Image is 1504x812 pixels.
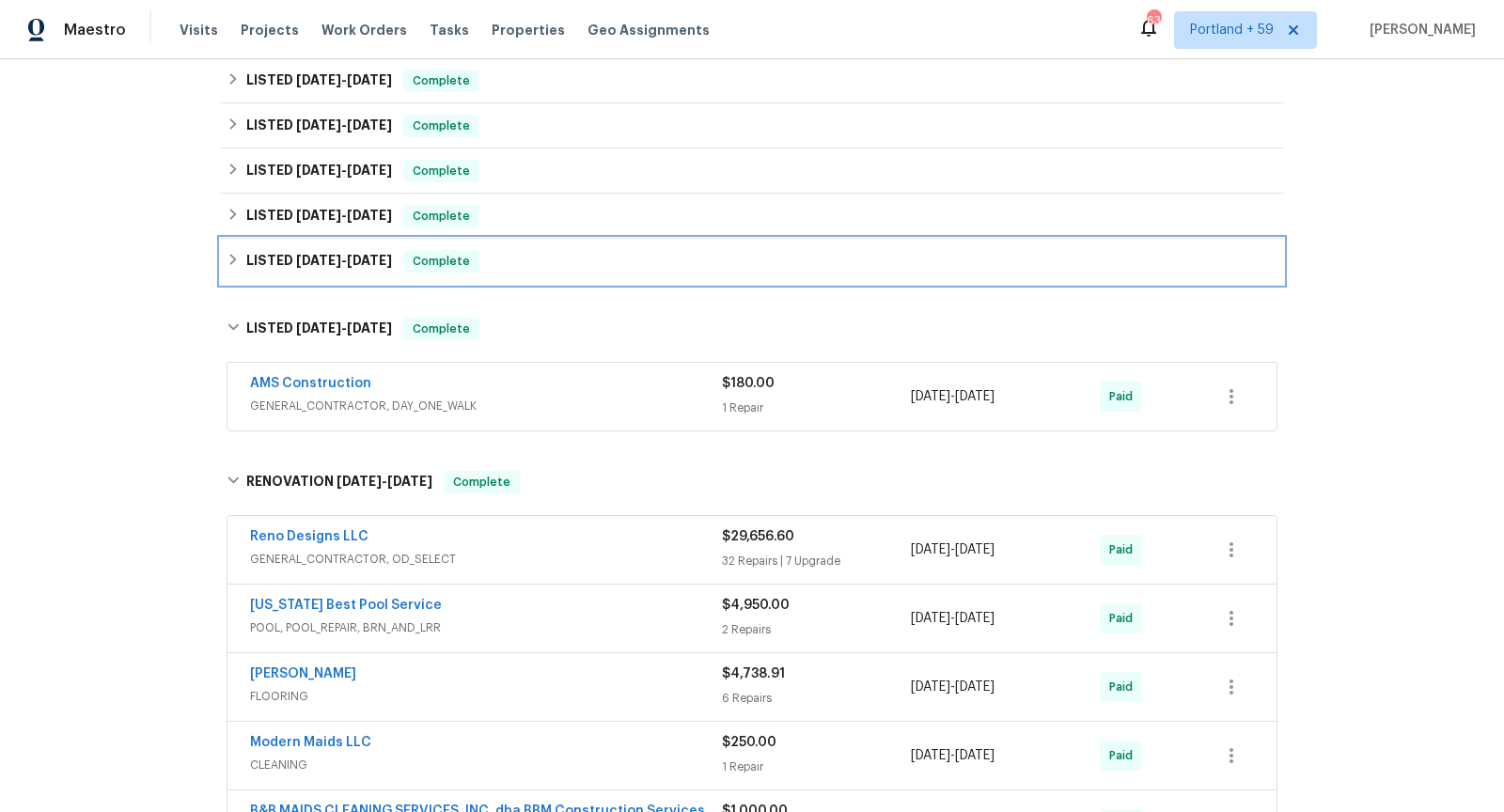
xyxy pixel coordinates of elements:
[492,21,565,39] span: Properties
[387,475,432,488] span: [DATE]
[405,207,478,226] span: Complete
[911,612,950,625] span: [DATE]
[337,475,382,488] span: [DATE]
[405,162,478,180] span: Complete
[722,552,911,570] div: 32 Repairs | 7 Upgrade
[221,58,1283,103] div: LISTED [DATE]-[DATE]Complete
[911,746,995,765] span: -
[250,397,722,415] span: GENERAL_CONTRACTOR, DAY_ONE_WALK
[250,756,722,774] span: CLEANING
[722,689,911,708] div: 6 Repairs
[722,736,776,749] span: $250.00
[722,599,790,612] span: $4,950.00
[722,377,775,390] span: $180.00
[296,164,392,177] span: -
[250,599,442,612] a: [US_STATE] Best Pool Service
[337,475,432,488] span: -
[1109,540,1140,559] span: Paid
[722,530,794,543] span: $29,656.60
[955,390,995,403] span: [DATE]
[446,473,518,492] span: Complete
[911,609,995,628] span: -
[250,550,722,569] span: GENERAL_CONTRACTOR, OD_SELECT
[180,21,218,39] span: Visits
[246,205,392,227] h6: LISTED
[347,164,392,177] span: [DATE]
[347,118,392,132] span: [DATE]
[955,680,995,694] span: [DATE]
[911,749,950,762] span: [DATE]
[321,21,407,39] span: Work Orders
[221,299,1283,359] div: LISTED [DATE]-[DATE]Complete
[430,23,469,37] span: Tasks
[250,736,371,749] a: Modern Maids LLC
[405,117,478,135] span: Complete
[1109,609,1140,628] span: Paid
[250,530,368,543] a: Reno Designs LLC
[1109,678,1140,696] span: Paid
[296,209,392,222] span: -
[1109,387,1140,406] span: Paid
[221,148,1283,194] div: LISTED [DATE]-[DATE]Complete
[241,21,299,39] span: Projects
[955,612,995,625] span: [DATE]
[722,620,911,639] div: 2 Repairs
[296,321,341,335] span: [DATE]
[246,160,392,182] h6: LISTED
[64,21,126,39] span: Maestro
[246,70,392,92] h6: LISTED
[911,540,995,559] span: -
[296,73,392,86] span: -
[221,239,1283,284] div: LISTED [DATE]-[DATE]Complete
[911,543,950,556] span: [DATE]
[250,618,722,637] span: POOL, POOL_REPAIR, BRN_AND_LRR
[296,254,341,267] span: [DATE]
[587,21,710,39] span: Geo Assignments
[911,387,995,406] span: -
[1362,21,1476,39] span: [PERSON_NAME]
[911,390,950,403] span: [DATE]
[221,103,1283,148] div: LISTED [DATE]-[DATE]Complete
[347,73,392,86] span: [DATE]
[296,254,392,267] span: -
[221,194,1283,239] div: LISTED [DATE]-[DATE]Complete
[221,452,1283,512] div: RENOVATION [DATE]-[DATE]Complete
[250,667,356,680] a: [PERSON_NAME]
[405,320,478,338] span: Complete
[722,667,785,680] span: $4,738.91
[1190,21,1274,39] span: Portland + 59
[955,543,995,556] span: [DATE]
[296,321,392,335] span: -
[296,118,392,132] span: -
[1147,11,1160,30] div: 633
[1109,746,1140,765] span: Paid
[296,164,341,177] span: [DATE]
[250,687,722,706] span: FLOORING
[246,250,392,273] h6: LISTED
[722,398,911,417] div: 1 Repair
[911,680,950,694] span: [DATE]
[296,118,341,132] span: [DATE]
[347,321,392,335] span: [DATE]
[955,749,995,762] span: [DATE]
[250,377,371,390] a: AMS Construction
[246,471,432,493] h6: RENOVATION
[405,71,478,90] span: Complete
[296,209,341,222] span: [DATE]
[296,73,341,86] span: [DATE]
[246,318,392,340] h6: LISTED
[722,757,911,776] div: 1 Repair
[347,254,392,267] span: [DATE]
[911,678,995,696] span: -
[246,115,392,137] h6: LISTED
[347,209,392,222] span: [DATE]
[405,252,478,271] span: Complete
